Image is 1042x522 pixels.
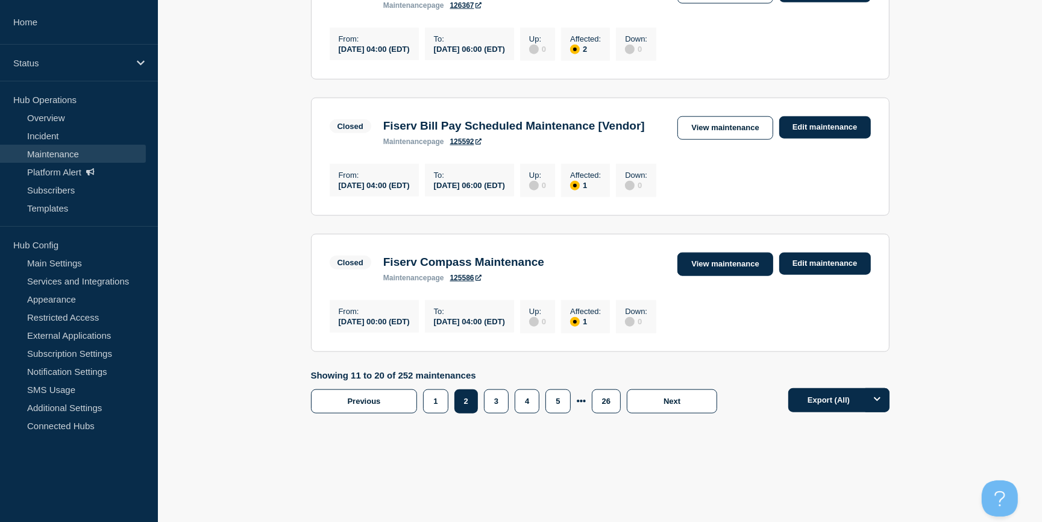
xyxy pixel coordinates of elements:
[383,137,427,146] span: maintenance
[570,171,601,180] p: Affected :
[515,389,539,414] button: 4
[529,317,539,327] div: disabled
[625,180,647,190] div: 0
[779,116,871,139] a: Edit maintenance
[339,43,410,54] div: [DATE] 04:00 (EDT)
[865,388,890,412] button: Options
[625,171,647,180] p: Down :
[529,316,546,327] div: 0
[450,274,482,282] a: 125586
[570,180,601,190] div: 1
[311,370,724,380] p: Showing 11 to 20 of 252 maintenances
[450,1,482,10] a: 126367
[339,307,410,316] p: From :
[450,137,482,146] a: 125592
[677,253,773,276] a: View maintenance
[529,307,546,316] p: Up :
[570,316,601,327] div: 1
[339,180,410,190] div: [DATE] 04:00 (EDT)
[625,43,647,54] div: 0
[311,389,418,414] button: Previous
[348,397,381,406] span: Previous
[570,45,580,54] div: affected
[434,171,505,180] p: To :
[982,480,1018,517] iframe: Help Scout Beacon - Open
[484,389,509,414] button: 3
[570,307,601,316] p: Affected :
[339,316,410,326] div: [DATE] 00:00 (EDT)
[779,253,871,275] a: Edit maintenance
[337,122,363,131] div: Closed
[423,389,448,414] button: 1
[529,180,546,190] div: 0
[788,388,890,412] button: Export (All)
[570,181,580,190] div: affected
[625,317,635,327] div: disabled
[529,171,546,180] p: Up :
[625,34,647,43] p: Down :
[434,180,505,190] div: [DATE] 06:00 (EDT)
[383,1,427,10] span: maintenance
[625,316,647,327] div: 0
[529,34,546,43] p: Up :
[545,389,570,414] button: 5
[627,389,717,414] button: Next
[570,317,580,327] div: affected
[339,34,410,43] p: From :
[383,119,645,133] h3: Fiserv Bill Pay Scheduled Maintenance [Vendor]
[529,43,546,54] div: 0
[434,34,505,43] p: To :
[434,307,505,316] p: To :
[383,1,444,10] p: page
[13,58,129,68] p: Status
[625,307,647,316] p: Down :
[677,116,773,140] a: View maintenance
[383,256,544,269] h3: Fiserv Compass Maintenance
[383,274,427,282] span: maintenance
[625,45,635,54] div: disabled
[664,397,680,406] span: Next
[592,389,621,414] button: 26
[434,316,505,326] div: [DATE] 04:00 (EDT)
[570,43,601,54] div: 2
[454,389,478,414] button: 2
[383,274,444,282] p: page
[529,45,539,54] div: disabled
[625,181,635,190] div: disabled
[383,137,444,146] p: page
[529,181,539,190] div: disabled
[339,171,410,180] p: From :
[570,34,601,43] p: Affected :
[337,258,363,267] div: Closed
[434,43,505,54] div: [DATE] 06:00 (EDT)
